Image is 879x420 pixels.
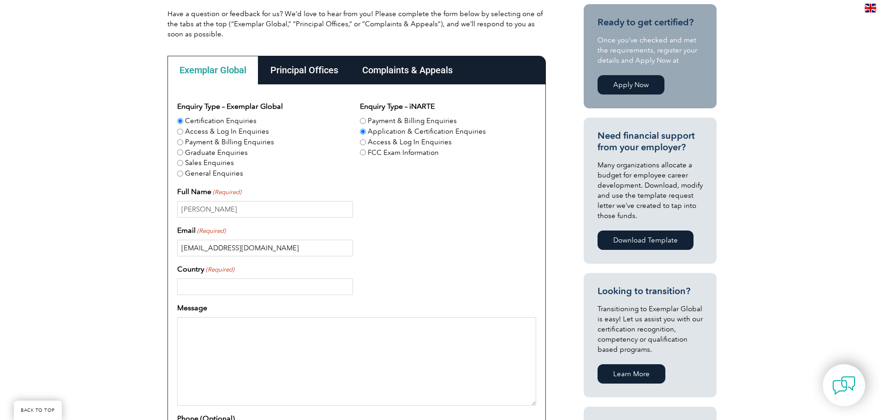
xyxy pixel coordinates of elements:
[258,56,350,84] div: Principal Offices
[598,231,694,250] a: Download Template
[185,126,269,137] label: Access & Log In Enquiries
[177,225,226,236] label: Email
[598,75,664,95] a: Apply Now
[368,137,452,148] label: Access & Log In Enquiries
[167,56,258,84] div: Exemplar Global
[368,148,439,158] label: FCC Exam Information
[832,374,855,397] img: contact-chat.png
[598,160,703,221] p: Many organizations allocate a budget for employee career development. Download, modify and use th...
[368,116,457,126] label: Payment & Billing Enquiries
[598,130,703,153] h3: Need financial support from your employer?
[598,35,703,65] p: Once you’ve checked and met the requirements, register your details and Apply Now at
[185,168,243,179] label: General Enquiries
[350,56,465,84] div: Complaints & Appeals
[177,101,283,112] legend: Enquiry Type – Exemplar Global
[177,264,234,275] label: Country
[598,285,703,297] h3: Looking to transition?
[177,186,241,197] label: Full Name
[185,137,274,148] label: Payment & Billing Enquiries
[212,188,241,197] span: (Required)
[865,4,876,12] img: en
[598,304,703,355] p: Transitioning to Exemplar Global is easy! Let us assist you with our certification recognition, c...
[368,126,486,137] label: Application & Certification Enquiries
[196,226,226,236] span: (Required)
[598,364,665,384] a: Learn More
[185,116,257,126] label: Certification Enquiries
[360,101,435,112] legend: Enquiry Type – iNARTE
[185,148,248,158] label: Graduate Enquiries
[14,401,62,420] a: BACK TO TOP
[185,158,234,168] label: Sales Enquiries
[205,265,234,274] span: (Required)
[167,9,546,39] p: Have a question or feedback for us? We’d love to hear from you! Please complete the form below by...
[598,17,703,28] h3: Ready to get certified?
[177,302,207,314] label: Message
